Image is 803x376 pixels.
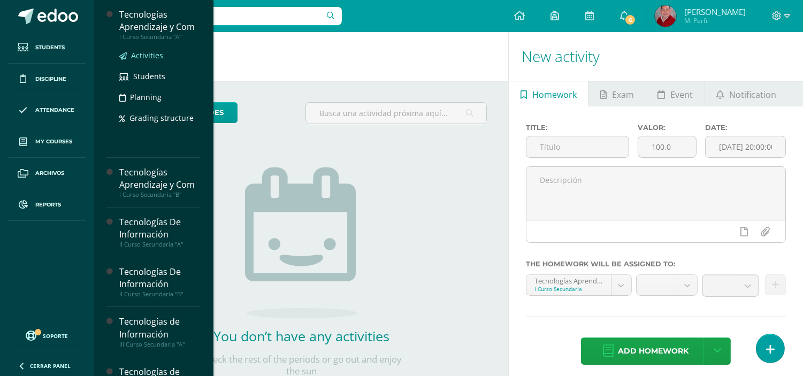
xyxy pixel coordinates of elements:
a: Attendance [9,95,86,127]
span: 6 [624,14,636,26]
span: Planning [130,92,162,102]
a: Planning [119,91,201,103]
span: Grading structure [129,113,194,123]
span: Mi Perfil [684,16,746,25]
div: Tecnologías De Información [119,266,201,290]
h1: Activities [107,32,495,81]
input: Search a user… [101,7,342,25]
a: Homework [509,81,588,106]
a: Tecnologías De InformaciónII Curso Secundaria "A" [119,216,201,248]
a: Tecnologías Aprendizaje y ComI Curso Secundaria "B" [119,166,201,198]
div: Tecnologías De Información [119,216,201,241]
label: Title: [526,124,629,132]
input: Título [526,136,629,157]
div: Tecnologías Aprendizaje y Com [119,166,201,191]
span: [PERSON_NAME] [684,6,746,17]
a: My courses [9,126,86,158]
span: Add homework [618,338,689,364]
span: Students [133,71,165,81]
h1: New activity [522,32,790,81]
div: I Curso Secundaria "A" [119,33,201,41]
a: Archivos [9,158,86,189]
a: Tecnologías De InformaciónII Curso Secundaria "B" [119,266,201,298]
a: Activities [119,49,201,62]
span: Homework [532,82,577,108]
label: The homework will be assigned to: [526,260,786,268]
a: Tecnologías de InformaciónIII Curso Secundaria "A" [119,316,201,348]
span: Exam [612,82,634,108]
a: Tecnologías Aprendizaje y Com 'A'I Curso Secundaria [526,275,631,295]
a: Tecnologías Aprendizaje y ComI Curso Secundaria "A" [119,9,201,41]
a: Grading structure [119,112,201,124]
a: Students [119,70,201,82]
div: Tecnologías de Información [119,316,201,340]
span: Students [35,43,65,52]
div: I Curso Secundaria "B" [119,191,201,198]
a: Reports [9,189,86,221]
span: Reports [35,201,61,209]
label: Date: [705,124,786,132]
span: Activities [131,50,163,60]
span: My courses [35,137,72,146]
img: no_activities.png [245,167,357,318]
span: Archivos [35,169,64,178]
span: Soporte [43,332,68,340]
a: Discipline [9,64,86,95]
div: III Curso Secundaria "A" [119,341,201,348]
a: Soporte [13,328,81,342]
a: Notification [705,81,788,106]
div: II Curso Secundaria "A" [119,241,201,248]
label: Valor: [638,124,696,132]
span: Notification [729,82,776,108]
span: Cerrar panel [30,362,71,370]
input: Fecha de entrega [706,136,785,157]
a: Event [646,81,705,106]
span: Discipline [35,75,66,83]
div: Tecnologías Aprendizaje y Com 'A' [534,275,603,285]
h2: You don’t have any activities [194,327,408,345]
span: Attendance [35,106,74,114]
span: Event [670,82,693,108]
div: Tecnologías Aprendizaje y Com [119,9,201,33]
img: fd73516eb2f546aead7fb058580fc543.png [655,5,676,27]
input: Busca una actividad próxima aquí... [306,103,486,124]
div: II Curso Secundaria "B" [119,290,201,298]
input: Puntos máximos [638,136,695,157]
a: Exam [588,81,645,106]
div: I Curso Secundaria [534,285,603,293]
a: Students [9,32,86,64]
